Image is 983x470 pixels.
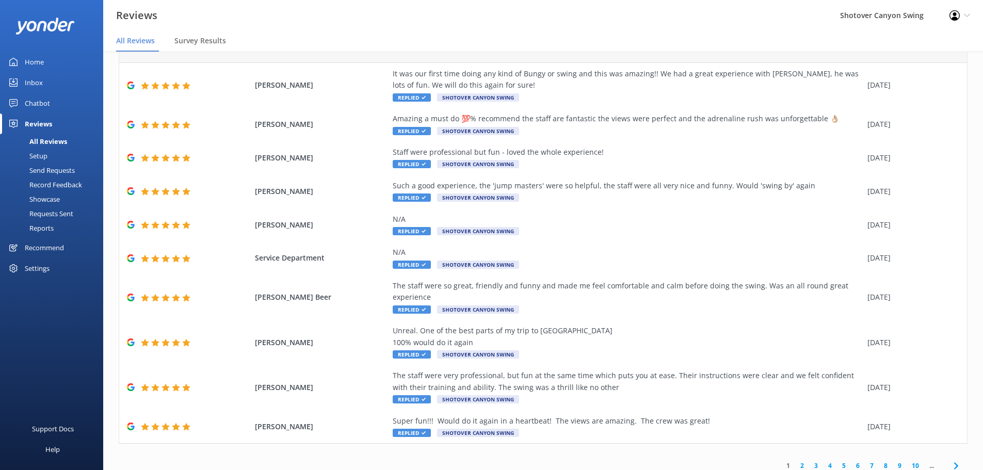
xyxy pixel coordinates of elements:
[393,193,431,202] span: Replied
[174,36,226,46] span: Survey Results
[437,127,519,135] span: Shotover Canyon Swing
[393,325,862,348] div: Unreal. One of the best parts of my trip to [GEOGRAPHIC_DATA] 100% would do it again
[393,370,862,393] div: The staff were very professional, but fun at the same time which puts you at ease. Their instruct...
[255,291,388,303] span: [PERSON_NAME] Beer
[393,395,431,403] span: Replied
[393,147,862,158] div: Staff were professional but fun - loved the whole experience!
[393,350,431,359] span: Replied
[437,429,519,437] span: Shotover Canyon Swing
[393,160,431,168] span: Replied
[25,258,50,279] div: Settings
[116,7,157,24] h3: Reviews
[6,221,103,235] a: Reports
[6,134,67,149] div: All Reviews
[25,237,64,258] div: Recommend
[6,163,75,177] div: Send Requests
[6,192,103,206] a: Showcase
[437,93,519,102] span: Shotover Canyon Swing
[6,177,103,192] a: Record Feedback
[437,305,519,314] span: Shotover Canyon Swing
[393,93,431,102] span: Replied
[6,206,73,221] div: Requests Sent
[15,18,75,35] img: yonder-white-logo.png
[6,177,82,192] div: Record Feedback
[6,221,54,235] div: Reports
[393,415,862,427] div: Super fun!!! Would do it again in a heartbeat! The views are amazing. The crew was great!
[6,163,103,177] a: Send Requests
[393,127,431,135] span: Replied
[437,193,519,202] span: Shotover Canyon Swing
[32,418,74,439] div: Support Docs
[393,180,862,191] div: Such a good experience, the 'jump masters' were so helpful, the staff were all very nice and funn...
[867,252,954,264] div: [DATE]
[6,134,103,149] a: All Reviews
[25,72,43,93] div: Inbox
[437,350,519,359] span: Shotover Canyon Swing
[437,160,519,168] span: Shotover Canyon Swing
[867,291,954,303] div: [DATE]
[25,93,50,114] div: Chatbot
[25,52,44,72] div: Home
[867,219,954,231] div: [DATE]
[255,186,388,197] span: [PERSON_NAME]
[255,219,388,231] span: [PERSON_NAME]
[255,152,388,164] span: [PERSON_NAME]
[393,261,431,269] span: Replied
[6,149,47,163] div: Setup
[437,261,519,269] span: Shotover Canyon Swing
[867,186,954,197] div: [DATE]
[6,149,103,163] a: Setup
[393,429,431,437] span: Replied
[116,36,155,46] span: All Reviews
[255,119,388,130] span: [PERSON_NAME]
[393,113,862,124] div: Amazing a must do 💯% recommend the staff are fantastic the views were perfect and the adrenaline ...
[25,114,52,134] div: Reviews
[255,421,388,432] span: [PERSON_NAME]
[393,68,862,91] div: It was our first time doing any kind of Bungy or swing and this was amazing!! We had a great expe...
[867,337,954,348] div: [DATE]
[393,247,862,258] div: N/A
[437,227,519,235] span: Shotover Canyon Swing
[867,79,954,91] div: [DATE]
[6,206,103,221] a: Requests Sent
[867,421,954,432] div: [DATE]
[255,79,388,91] span: [PERSON_NAME]
[255,252,388,264] span: Service Department
[255,337,388,348] span: [PERSON_NAME]
[437,395,519,403] span: Shotover Canyon Swing
[393,227,431,235] span: Replied
[393,214,862,225] div: N/A
[867,382,954,393] div: [DATE]
[393,305,431,314] span: Replied
[867,119,954,130] div: [DATE]
[6,192,60,206] div: Showcase
[255,382,388,393] span: [PERSON_NAME]
[45,439,60,460] div: Help
[867,152,954,164] div: [DATE]
[393,280,862,303] div: The staff were so great, friendly and funny and made me feel comfortable and calm before doing th...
